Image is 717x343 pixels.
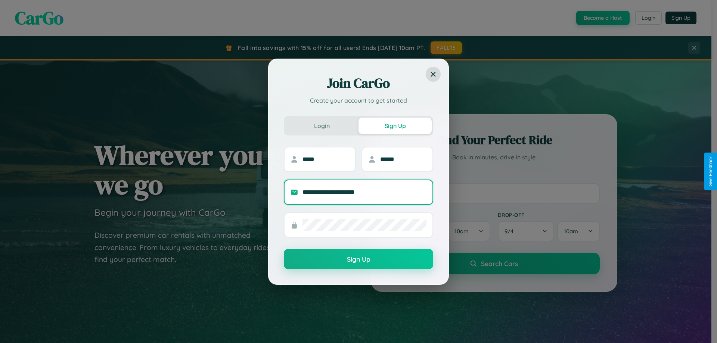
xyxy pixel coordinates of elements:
button: Login [285,118,358,134]
button: Sign Up [284,249,433,269]
div: Give Feedback [708,156,713,187]
button: Sign Up [358,118,432,134]
p: Create your account to get started [284,96,433,105]
h2: Join CarGo [284,74,433,92]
